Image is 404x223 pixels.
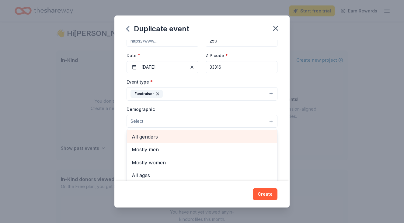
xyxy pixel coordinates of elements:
[132,133,272,141] span: All genders
[132,146,272,153] span: Mostly men
[127,129,277,202] div: Select
[127,115,277,128] button: Select
[132,159,272,166] span: Mostly women
[131,118,143,125] span: Select
[132,171,272,179] span: All ages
